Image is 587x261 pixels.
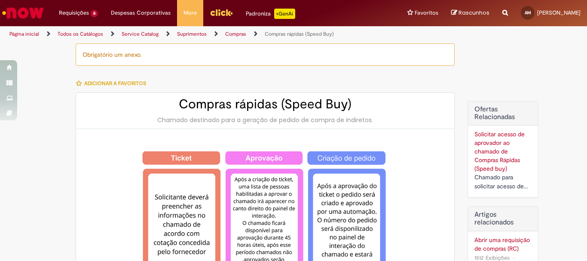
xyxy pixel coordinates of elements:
img: click_logo_yellow_360x200.png [210,6,233,19]
a: Suprimentos [177,31,207,37]
a: Compras [225,31,246,37]
div: Chamado destinado para a geração de pedido de compra de indiretos. [85,116,446,124]
h2: Ofertas Relacionadas [474,106,532,121]
div: Padroniza [246,9,295,19]
span: [PERSON_NAME] [537,9,581,16]
p: +GenAi [274,9,295,19]
a: Abrir uma requisição de compras (RC) [474,236,532,253]
span: Favoritos [415,9,438,17]
h3: Artigos relacionados [474,211,532,226]
div: Obrigatório um anexo. [76,43,455,66]
h2: Compras rápidas (Speed Buy) [85,97,446,111]
span: 8 [91,10,98,17]
a: Solicitar acesso de aprovador ao chamado de Compras Rápidas (Speed buy) [474,130,525,172]
a: Página inicial [9,31,39,37]
a: Rascunhos [451,9,489,17]
button: Adicionar a Favoritos [76,74,151,92]
img: ServiceNow [1,4,45,21]
span: Requisições [59,9,89,17]
ul: Trilhas de página [6,26,385,42]
span: Adicionar a Favoritos [84,80,146,87]
a: Service Catalog [122,31,159,37]
span: AM [525,10,531,15]
span: Despesas Corporativas [111,9,171,17]
div: Chamado para solicitar acesso de aprovador ao ticket de Speed buy [474,173,532,191]
div: Ofertas Relacionadas [468,101,538,198]
span: More [183,9,197,17]
span: Rascunhos [459,9,489,17]
a: Todos os Catálogos [58,31,103,37]
a: Compras rápidas (Speed Buy) [265,31,334,37]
